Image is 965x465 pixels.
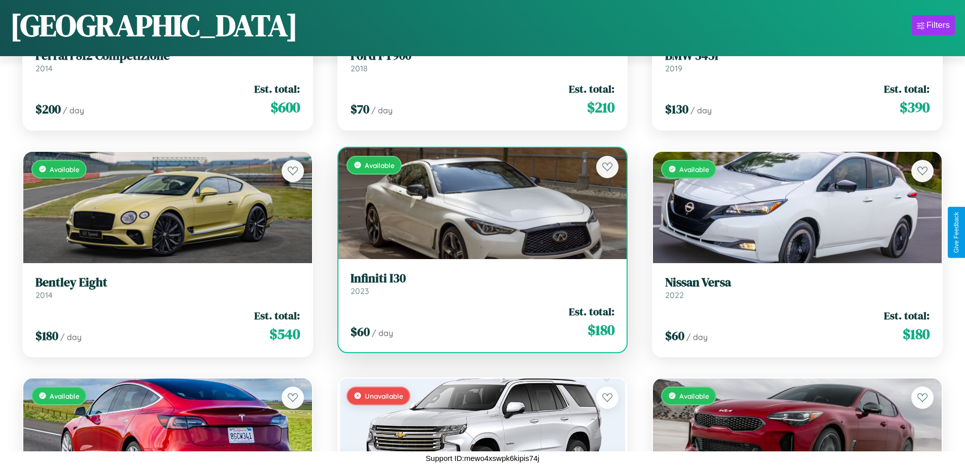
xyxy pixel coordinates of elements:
a: BMW 545i2019 [665,49,930,73]
h3: Infiniti I30 [351,271,615,286]
span: / day [63,105,84,115]
span: $ 390 [900,97,930,117]
span: $ 180 [35,327,58,344]
span: 2023 [351,286,369,296]
span: Est. total: [569,81,614,96]
span: Unavailable [365,392,403,400]
span: 2018 [351,63,368,73]
span: $ 180 [903,324,930,344]
span: $ 540 [269,324,300,344]
span: $ 130 [665,101,688,117]
a: Nissan Versa2022 [665,275,930,300]
span: Est. total: [569,304,614,319]
h3: BMW 545i [665,49,930,63]
h3: Ferrari 812 Competizione [35,49,300,63]
span: / day [371,105,393,115]
span: Available [50,392,80,400]
div: Filters [927,20,950,30]
a: Ford FT9002018 [351,49,615,73]
span: Est. total: [254,81,300,96]
span: Est. total: [254,308,300,323]
span: 2019 [665,63,682,73]
span: Available [365,161,395,170]
span: $ 60 [351,323,370,340]
h1: [GEOGRAPHIC_DATA] [10,5,298,46]
h3: Nissan Versa [665,275,930,290]
span: $ 180 [588,320,614,340]
h3: Bentley Eight [35,275,300,290]
span: $ 200 [35,101,61,117]
div: Give Feedback [953,212,960,253]
span: 2022 [665,290,684,300]
span: $ 70 [351,101,369,117]
a: Ferrari 812 Competizione2014 [35,49,300,73]
h3: Ford FT900 [351,49,615,63]
span: $ 600 [271,97,300,117]
span: / day [690,105,712,115]
span: 2014 [35,63,53,73]
a: Bentley Eight2014 [35,275,300,300]
span: Available [679,165,709,174]
span: Est. total: [884,81,930,96]
span: Available [50,165,80,174]
span: / day [686,332,708,342]
p: Support ID: mewo4xswpk6kipis74j [426,451,539,465]
button: Filters [912,15,955,35]
span: Est. total: [884,308,930,323]
span: / day [60,332,82,342]
span: 2014 [35,290,53,300]
a: Infiniti I302023 [351,271,615,296]
span: $ 210 [587,97,614,117]
span: $ 60 [665,327,684,344]
span: / day [372,328,393,338]
span: Available [679,392,709,400]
